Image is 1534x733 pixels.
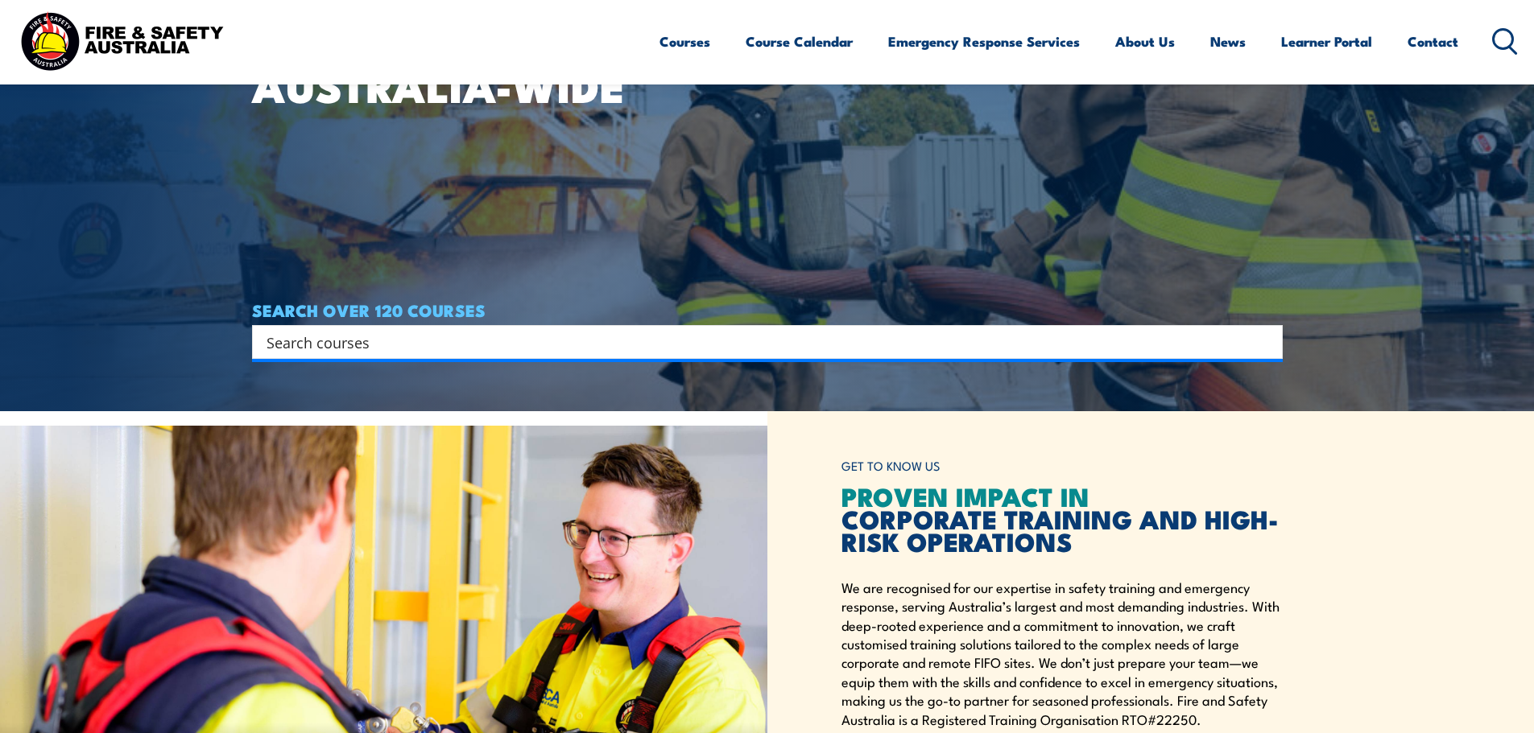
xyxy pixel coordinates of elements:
a: Contact [1408,20,1458,63]
h4: SEARCH OVER 120 COURSES [252,301,1283,319]
input: Search input [267,330,1247,354]
a: Course Calendar [746,20,853,63]
span: PROVEN IMPACT IN [841,476,1090,516]
a: About Us [1115,20,1175,63]
h2: CORPORATE TRAINING AND HIGH-RISK OPERATIONS [841,484,1283,552]
button: Search magnifier button [1255,331,1277,353]
h6: GET TO KNOW US [841,451,1283,481]
a: Learner Portal [1281,20,1372,63]
a: News [1210,20,1246,63]
form: Search form [270,331,1251,353]
p: We are recognised for our expertise in safety training and emergency response, serving Australia’... [841,578,1283,728]
a: Emergency Response Services [888,20,1080,63]
a: Courses [659,20,710,63]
